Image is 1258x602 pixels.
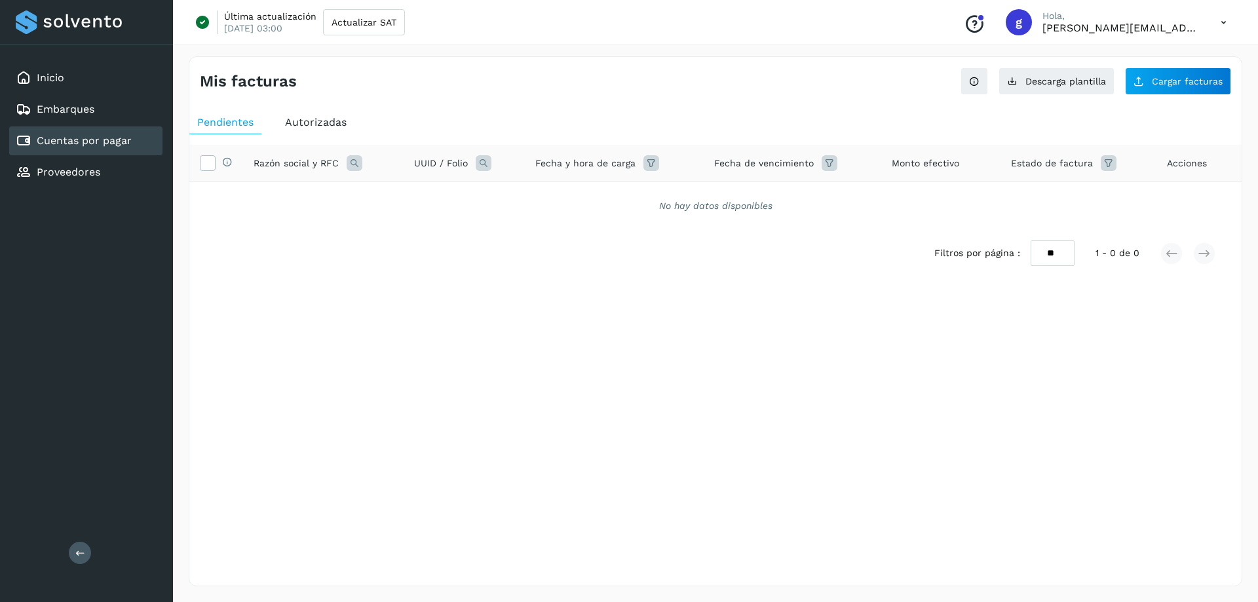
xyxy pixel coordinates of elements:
[1125,67,1231,95] button: Cargar facturas
[197,116,254,128] span: Pendientes
[37,134,132,147] a: Cuentas por pagar
[1042,10,1200,22] p: Hola,
[535,157,636,170] span: Fecha y hora de carga
[1042,22,1200,34] p: guillermo.alvarado@nurib.com.mx
[1167,157,1207,170] span: Acciones
[1152,77,1223,86] span: Cargar facturas
[1025,77,1106,86] span: Descarga plantilla
[323,9,405,35] button: Actualizar SAT
[1011,157,1093,170] span: Estado de factura
[9,64,162,92] div: Inicio
[332,18,396,27] span: Actualizar SAT
[224,10,316,22] p: Última actualización
[1096,246,1139,260] span: 1 - 0 de 0
[9,95,162,124] div: Embarques
[9,158,162,187] div: Proveedores
[37,71,64,84] a: Inicio
[200,72,297,91] h4: Mis facturas
[37,103,94,115] a: Embarques
[254,157,339,170] span: Razón social y RFC
[892,157,959,170] span: Monto efectivo
[934,246,1020,260] span: Filtros por página :
[224,22,282,34] p: [DATE] 03:00
[714,157,814,170] span: Fecha de vencimiento
[37,166,100,178] a: Proveedores
[414,157,468,170] span: UUID / Folio
[9,126,162,155] div: Cuentas por pagar
[999,67,1115,95] button: Descarga plantilla
[285,116,347,128] span: Autorizadas
[206,199,1225,213] div: No hay datos disponibles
